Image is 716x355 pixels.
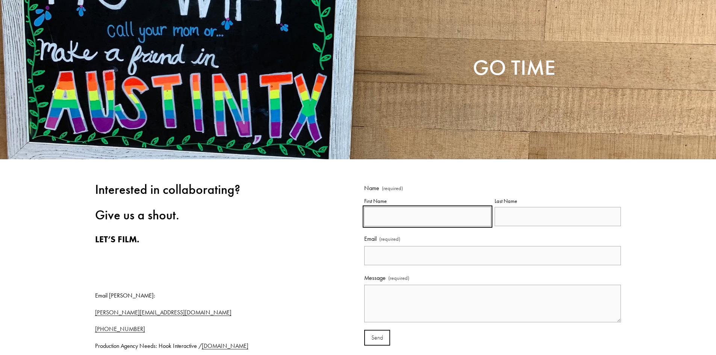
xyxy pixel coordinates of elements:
span: Message [364,273,386,284]
span: (required) [388,273,409,283]
h3: Give us a shout. [95,208,307,222]
strong: LET’S FILM. [95,234,139,245]
a: [PERSON_NAME][EMAIL_ADDRESS][DOMAIN_NAME] [95,309,232,316]
span: Send [371,334,383,341]
a: [DOMAIN_NAME] [202,342,248,349]
button: SendSend [364,330,390,345]
a: [PHONE_NUMBER] [95,325,145,332]
span: Email [364,234,377,245]
h3: Interested in collaborating? [95,183,307,197]
p: Email [PERSON_NAME]: [95,290,307,301]
p: Production Agency Needs: Hook Interactive / [95,341,307,352]
span: (required) [382,186,403,191]
span: (required) [379,234,400,244]
div: Last Name [495,196,621,207]
h2: GO TIME [161,57,556,79]
div: First Name [364,196,491,207]
span: Name [364,183,379,194]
